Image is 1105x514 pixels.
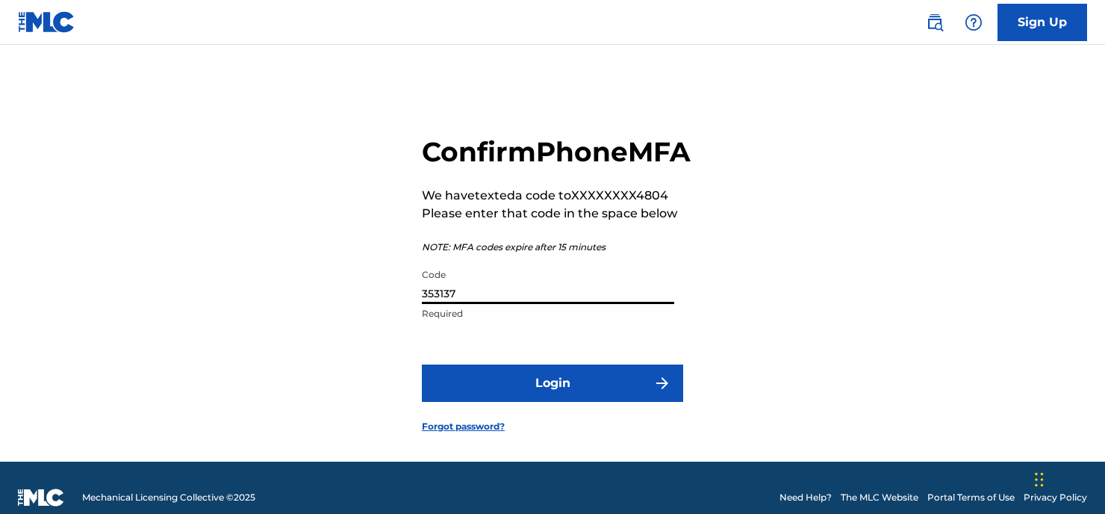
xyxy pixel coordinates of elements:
[422,187,691,205] p: We have texted a code to XXXXXXXX4804
[926,13,944,31] img: search
[1035,457,1044,502] div: Drag
[422,205,691,223] p: Please enter that code in the space below
[841,491,918,504] a: The MLC Website
[422,135,691,169] h2: Confirm Phone MFA
[1024,491,1087,504] a: Privacy Policy
[82,491,255,504] span: Mechanical Licensing Collective © 2025
[959,7,989,37] div: Help
[653,374,671,392] img: f7272a7cc735f4ea7f67.svg
[18,489,64,507] img: logo
[927,491,1015,504] a: Portal Terms of Use
[997,4,1087,41] a: Sign Up
[422,307,674,321] p: Required
[965,13,983,31] img: help
[779,491,832,504] a: Need Help?
[1030,442,1105,514] iframe: Chat Widget
[920,7,950,37] a: Public Search
[422,241,691,254] p: NOTE: MFA codes expire after 15 minutes
[18,11,75,33] img: MLC Logo
[422,420,505,433] a: Forgot password?
[422,365,683,402] button: Login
